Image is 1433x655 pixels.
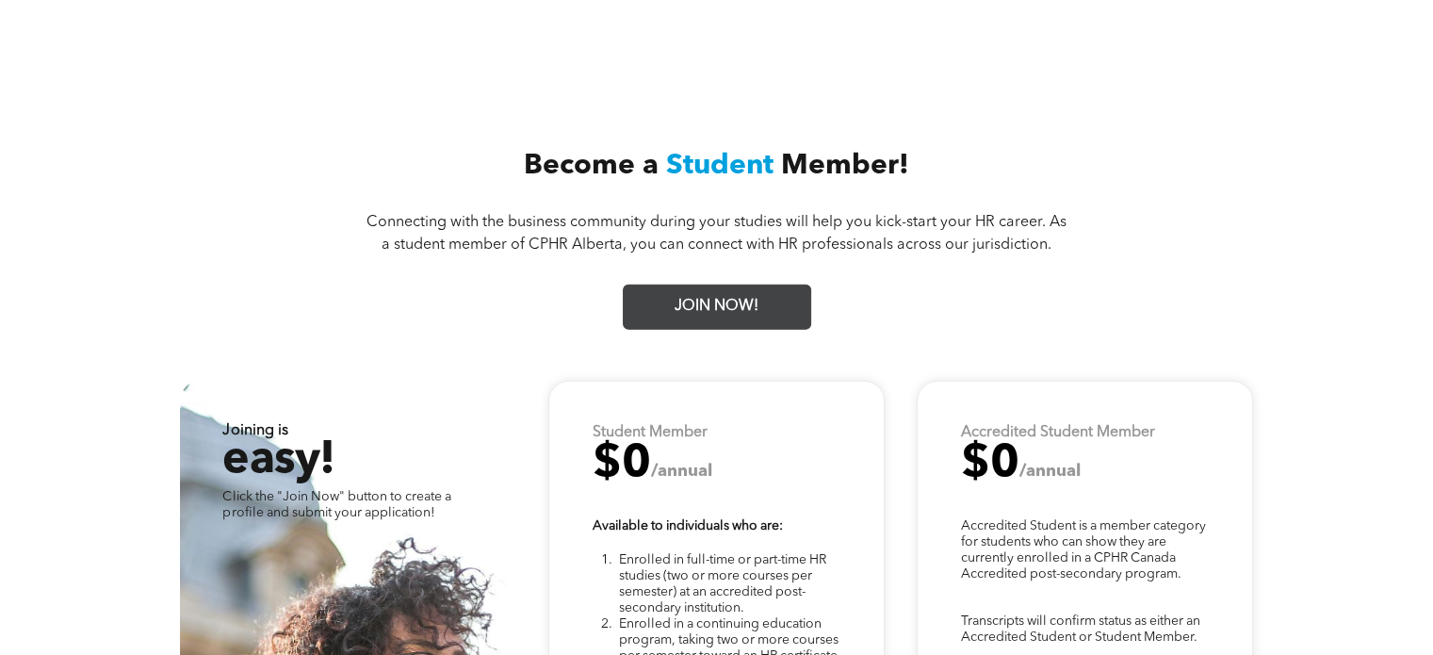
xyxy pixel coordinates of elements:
[222,490,450,519] span: Click the "Join Now" button to create a profile and submit your application!
[961,519,1206,581] span: Accredited Student is a member category for students who can show they are currently enrolled in ...
[619,553,826,614] span: Enrolled in full-time or part-time HR studies (two or more courses per semester) at an accredited...
[668,288,765,325] span: JOIN NOW!
[593,519,783,532] strong: Available to individuals who are:
[961,614,1200,644] span: Transcripts will confirm status as either an Accredited Student or Student Member.
[222,423,287,438] strong: Joining is
[961,442,1019,487] span: $0
[781,152,909,180] span: Member!
[666,152,773,180] span: Student
[524,152,659,180] span: Become a
[623,285,811,330] a: JOIN NOW!
[222,438,334,483] span: easy!
[593,425,708,440] strong: Student Member
[1019,463,1081,480] span: /annual
[593,442,651,487] span: $0
[651,463,712,480] span: /annual
[366,215,1067,253] span: Connecting with the business community during your studies will help you kick-start your HR caree...
[961,425,1155,440] strong: Accredited Student Member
